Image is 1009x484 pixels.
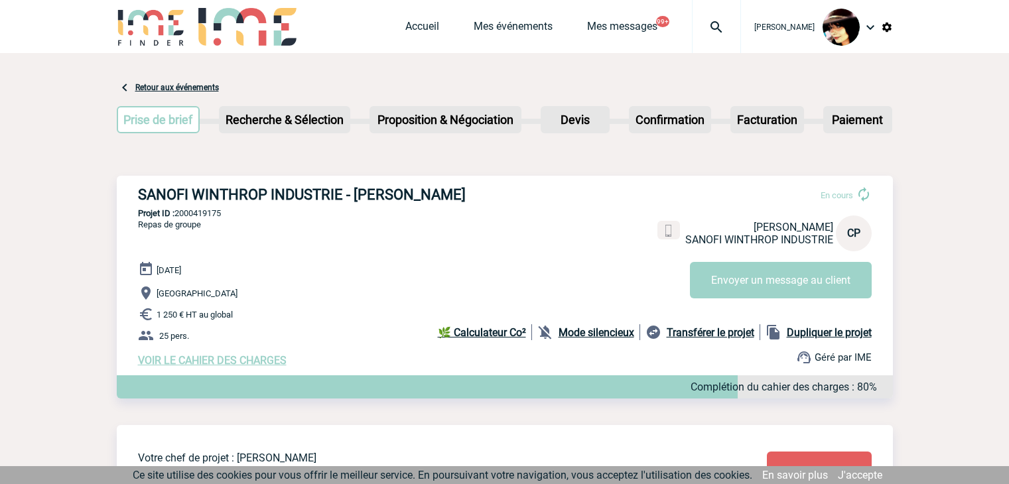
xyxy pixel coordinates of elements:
h3: SANOFI WINTHROP INDUSTRIE - [PERSON_NAME] [138,186,536,203]
p: Confirmation [630,107,710,132]
button: Envoyer un message au client [690,262,872,298]
img: support.png [796,349,812,365]
p: Devis [542,107,608,132]
span: Ce site utilise des cookies pour vous offrir le meilleur service. En poursuivant votre navigation... [133,469,752,481]
span: 1 250 € HT au global [157,310,233,320]
p: Votre chef de projet : [PERSON_NAME] [138,452,689,464]
a: En savoir plus [762,469,828,481]
b: Projet ID : [138,208,174,218]
img: portable.png [663,225,675,237]
img: 101023-0.jpg [823,9,860,46]
a: 🌿 Calculateur Co² [438,324,532,340]
b: Transférer le projet [667,326,754,339]
a: VOIR LE CAHIER DES CHARGES [138,354,287,367]
b: 🌿 Calculateur Co² [438,326,526,339]
a: Retour aux événements [135,83,219,92]
p: Proposition & Négociation [371,107,520,132]
span: 25 pers. [159,331,189,341]
button: 99+ [656,16,669,27]
span: SANOFI WINTHROP INDUSTRIE [685,233,833,246]
span: [GEOGRAPHIC_DATA] [157,288,237,298]
img: IME-Finder [117,8,186,46]
p: Paiement [825,107,891,132]
p: Facturation [732,107,803,132]
span: Repas de groupe [138,219,201,229]
a: Mes événements [474,20,553,38]
p: Recherche & Sélection [220,107,349,132]
img: file_copy-black-24dp.png [766,324,781,340]
p: 2000419175 [117,208,893,218]
span: [DATE] [157,265,181,275]
span: [PERSON_NAME] [754,221,833,233]
span: En cours [821,190,853,200]
a: Mes messages [587,20,657,38]
p: Prise de brief [118,107,199,132]
b: Mode silencieux [559,326,634,339]
span: Modifier [800,465,839,477]
b: Dupliquer le projet [787,326,872,339]
a: Accueil [405,20,439,38]
span: [PERSON_NAME] [754,23,815,32]
a: J'accepte [838,469,882,481]
span: Géré par IME [815,351,872,363]
span: CP [847,227,860,239]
